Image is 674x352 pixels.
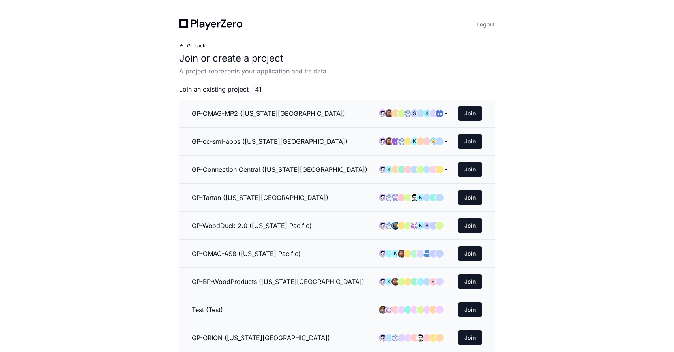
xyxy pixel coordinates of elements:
button: Logout [477,19,495,30]
h3: GP-Tartan ([US_STATE][GEOGRAPHIC_DATA]) [192,193,328,202]
img: avatar [385,109,393,117]
img: avatar [379,194,387,201]
button: Join [458,274,482,289]
div: + [442,137,450,145]
h3: GP-CMAG-MP2 ([US_STATE][GEOGRAPHIC_DATA]) [192,109,345,118]
div: + [442,306,450,314]
h3: GP-WoodDuck 2.0 ([US_STATE] Pacific) [192,221,312,230]
button: Join [458,246,482,261]
div: + [442,166,450,173]
h1: K [394,250,397,257]
button: Go back [179,43,206,49]
h1: S [432,279,435,285]
span: Go back [187,43,206,49]
h1: B [425,222,429,229]
img: avatar [379,166,387,173]
div: + [442,222,450,230]
div: + [442,194,450,201]
img: 177656926 [385,306,393,314]
img: avatar [379,278,387,286]
button: Join [458,218,482,233]
h1: K [419,194,422,201]
h3: GP-ORION ([US_STATE][GEOGRAPHIC_DATA]) [192,333,330,343]
span: Join an existing project [179,85,249,94]
img: 171085085 [423,250,431,258]
img: 168196587 [404,109,412,117]
div: + [442,334,450,342]
h1: Join or create a project [179,52,495,65]
h1: K [413,138,416,145]
h3: GP-CMAG-AS8 ([US_STATE] Pacific) [192,249,301,258]
img: 174426149 [436,109,444,117]
h3: GP-BP-WoodProducts ([US_STATE][GEOGRAPHIC_DATA]) [192,277,364,286]
img: 168196587 [385,194,393,201]
div: + [442,109,450,117]
img: avatar [379,222,387,230]
img: avatar [379,137,387,145]
h3: GP-Connection Central ([US_STATE][GEOGRAPHIC_DATA]) [192,165,367,174]
span: 41 [252,84,265,95]
img: avatar [379,250,387,258]
img: 179045704 [391,194,399,201]
img: avatar [429,137,437,145]
img: avatar [391,222,399,230]
button: Join [458,162,482,177]
img: avatar [379,109,387,117]
button: Join [458,330,482,345]
button: Join [458,134,482,149]
img: avatar [398,250,406,258]
p: A project represents your application and its data. [179,66,495,76]
div: + [442,250,450,258]
h1: K [425,110,429,117]
img: avatar [385,137,393,145]
img: 177656926 [410,222,418,230]
h3: GP-cc-sml-apps ([US_STATE][GEOGRAPHIC_DATA]) [192,137,348,146]
button: Join [458,190,482,205]
img: 168196587 [398,137,406,145]
img: 176496148 [379,306,387,314]
img: 173912707 [417,334,425,342]
img: 173912707 [410,194,418,201]
h1: K [419,222,422,229]
h1: S [413,110,416,117]
img: avatar [379,334,387,342]
h3: Test (Test) [192,305,223,314]
button: Join [458,302,482,317]
div: + [442,278,450,286]
button: Join [458,106,482,121]
h1: K [388,166,391,173]
img: 170011955 [391,137,399,145]
img: avatar [391,278,399,286]
h1: K [388,279,391,285]
img: 168196587 [391,334,399,342]
img: 168196587 [385,222,393,230]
